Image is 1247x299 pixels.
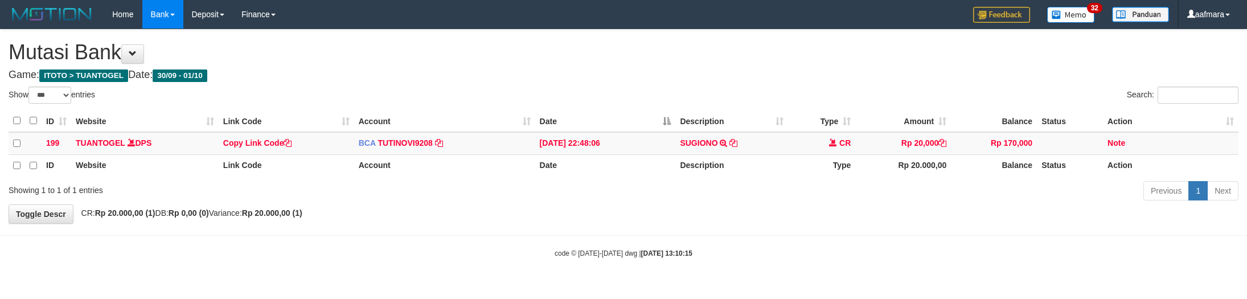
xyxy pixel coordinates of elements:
a: SUGIONO [680,138,717,148]
div: Showing 1 to 1 of 1 entries [9,180,511,196]
strong: Rp 0,00 (0) [169,208,209,218]
span: CR [839,138,851,148]
select: Showentries [28,87,71,104]
th: Balance [951,154,1037,177]
input: Search: [1158,87,1238,104]
th: Type [788,154,855,177]
th: Status [1037,110,1103,132]
a: Note [1107,138,1125,148]
h4: Game: Date: [9,69,1238,81]
th: Amount: activate to sort column ascending [855,110,951,132]
strong: [DATE] 13:10:15 [641,249,692,257]
td: DPS [71,132,219,155]
img: panduan.png [1112,7,1169,22]
span: 32 [1087,3,1102,13]
th: Description [675,154,788,177]
th: Account [354,154,535,177]
label: Search: [1127,87,1238,104]
th: Link Code [219,154,354,177]
span: CR: DB: Variance: [76,208,302,218]
th: Website [71,154,219,177]
a: TUTINOVI9208 [378,138,432,148]
a: Copy Rp 20,000 to clipboard [938,138,946,148]
a: TUANTOGEL [76,138,125,148]
th: Balance [951,110,1037,132]
a: 1 [1188,181,1208,200]
th: Date: activate to sort column descending [535,110,676,132]
th: Description: activate to sort column ascending [675,110,788,132]
small: code © [DATE]-[DATE] dwg | [555,249,692,257]
h1: Mutasi Bank [9,41,1238,64]
a: Toggle Descr [9,204,73,224]
th: Rp 20.000,00 [855,154,951,177]
th: Action: activate to sort column ascending [1103,110,1238,132]
label: Show entries [9,87,95,104]
img: Feedback.jpg [973,7,1030,23]
th: Link Code: activate to sort column ascending [219,110,354,132]
span: BCA [359,138,376,148]
strong: Rp 20.000,00 (1) [242,208,302,218]
span: ITOTO > TUANTOGEL [39,69,128,82]
th: Action [1103,154,1238,177]
th: Account: activate to sort column ascending [354,110,535,132]
strong: Rp 20.000,00 (1) [95,208,155,218]
th: Type: activate to sort column ascending [788,110,855,132]
th: Status [1037,154,1103,177]
td: Rp 170,000 [951,132,1037,155]
img: MOTION_logo.png [9,6,95,23]
a: Next [1207,181,1238,200]
a: Copy TUTINOVI9208 to clipboard [435,138,443,148]
a: Copy SUGIONO to clipboard [729,138,737,148]
th: ID [42,154,71,177]
a: Previous [1143,181,1189,200]
img: Button%20Memo.svg [1047,7,1095,23]
span: 30/09 - 01/10 [153,69,207,82]
td: [DATE] 22:48:06 [535,132,676,155]
span: 199 [46,138,59,148]
th: Website: activate to sort column ascending [71,110,219,132]
th: ID: activate to sort column ascending [42,110,71,132]
a: Copy Link Code [223,138,292,148]
td: Rp 20,000 [855,132,951,155]
th: Date [535,154,676,177]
